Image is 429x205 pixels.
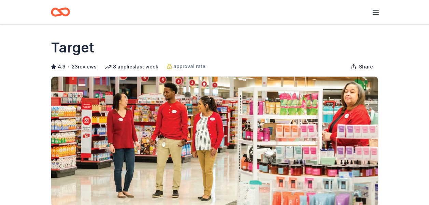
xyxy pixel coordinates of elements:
span: • [67,64,70,69]
button: Share [345,60,378,74]
a: approval rate [167,62,205,70]
a: Home [51,4,70,20]
div: 8 applies last week [105,63,158,71]
span: Share [359,63,373,71]
button: 23reviews [72,63,97,71]
span: 4.3 [58,63,66,71]
span: approval rate [173,62,205,70]
h1: Target [51,38,94,57]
